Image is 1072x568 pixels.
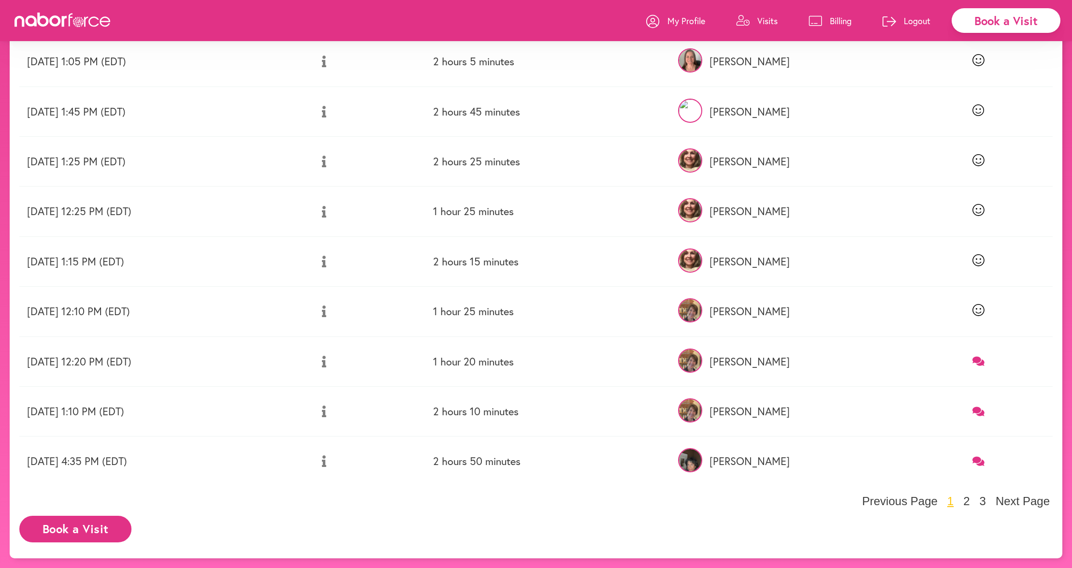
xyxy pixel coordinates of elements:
[19,136,306,186] td: [DATE] 1:25 PM (EDT)
[757,15,778,27] p: Visits
[904,15,930,27] p: Logout
[809,6,852,35] a: Billing
[19,336,306,386] td: [DATE] 12:20 PM (EDT)
[425,136,672,186] td: 2 hours 25 minutes
[944,494,956,509] button: 1
[680,255,897,268] p: [PERSON_NAME]
[425,336,672,386] td: 1 hour 20 minutes
[977,494,989,509] button: 3
[680,355,897,368] p: [PERSON_NAME]
[680,105,897,118] p: [PERSON_NAME]
[678,48,702,73] img: xl1XQQG9RiyRcsUQsj6u
[19,87,306,136] td: [DATE] 1:45 PM (EDT)
[678,349,702,373] img: 6qeHjNXhQIiZsdZO7RMe
[425,437,672,486] td: 2 hours 50 minutes
[19,236,306,286] td: [DATE] 1:15 PM (EDT)
[680,455,897,467] p: [PERSON_NAME]
[678,148,702,173] img: sedRNyOTdH7u4zc3JtwQ
[680,55,897,68] p: [PERSON_NAME]
[19,437,306,486] td: [DATE] 4:35 PM (EDT)
[680,155,897,168] p: [PERSON_NAME]
[19,523,131,532] a: Book a Visit
[19,187,306,236] td: [DATE] 12:25 PM (EDT)
[680,205,897,218] p: [PERSON_NAME]
[667,15,705,27] p: My Profile
[425,287,672,336] td: 1 hour 25 minutes
[678,99,702,123] img: QIjskSxWRmx1YTd5a7WW
[425,236,672,286] td: 2 hours 15 minutes
[680,305,897,318] p: [PERSON_NAME]
[952,8,1060,33] div: Book a Visit
[678,448,702,472] img: x6ftICnNRS2MXrTD9hY7
[883,6,930,35] a: Logout
[680,405,897,418] p: [PERSON_NAME]
[736,6,778,35] a: Visits
[19,516,131,542] button: Book a Visit
[19,37,306,87] td: [DATE] 1:05 PM (EDT)
[993,494,1053,509] button: Next Page
[425,87,672,136] td: 2 hours 45 minutes
[678,248,702,273] img: sedRNyOTdH7u4zc3JtwQ
[425,386,672,436] td: 2 hours 10 minutes
[960,494,972,509] button: 2
[678,398,702,422] img: 6qeHjNXhQIiZsdZO7RMe
[19,287,306,336] td: [DATE] 12:10 PM (EDT)
[678,298,702,322] img: 6qeHjNXhQIiZsdZO7RMe
[425,187,672,236] td: 1 hour 25 minutes
[646,6,705,35] a: My Profile
[425,37,672,87] td: 2 hours 5 minutes
[678,198,702,222] img: sedRNyOTdH7u4zc3JtwQ
[859,494,941,509] button: Previous Page
[830,15,852,27] p: Billing
[19,386,306,436] td: [DATE] 1:10 PM (EDT)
